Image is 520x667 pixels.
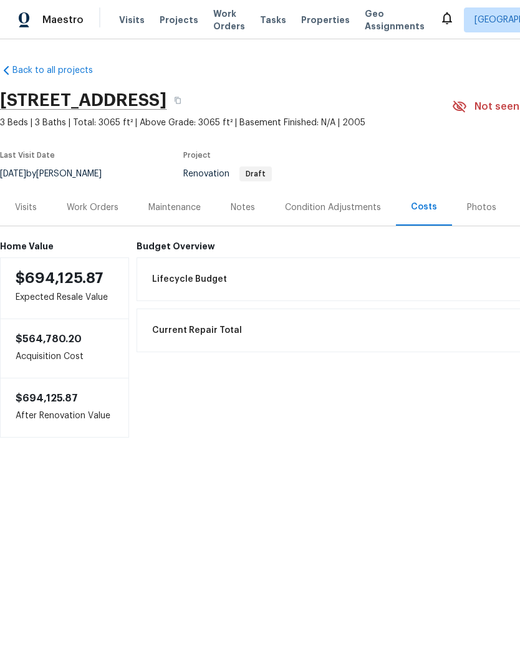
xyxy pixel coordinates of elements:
div: Notes [231,201,255,214]
span: $694,125.87 [16,271,104,286]
span: Properties [301,14,350,26]
div: Maintenance [148,201,201,214]
div: Costs [411,201,437,213]
span: Maestro [42,14,84,26]
div: Photos [467,201,496,214]
span: Draft [241,170,271,178]
span: $564,780.20 [16,334,82,344]
button: Copy Address [166,89,189,112]
span: Current Repair Total [152,324,242,337]
div: Visits [15,201,37,214]
span: $694,125.87 [16,393,78,403]
div: Work Orders [67,201,118,214]
span: Project [183,151,211,159]
span: Tasks [260,16,286,24]
span: Geo Assignments [365,7,425,32]
div: Condition Adjustments [285,201,381,214]
span: Lifecycle Budget [152,273,227,286]
span: Work Orders [213,7,245,32]
span: Renovation [183,170,272,178]
span: Visits [119,14,145,26]
span: Projects [160,14,198,26]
